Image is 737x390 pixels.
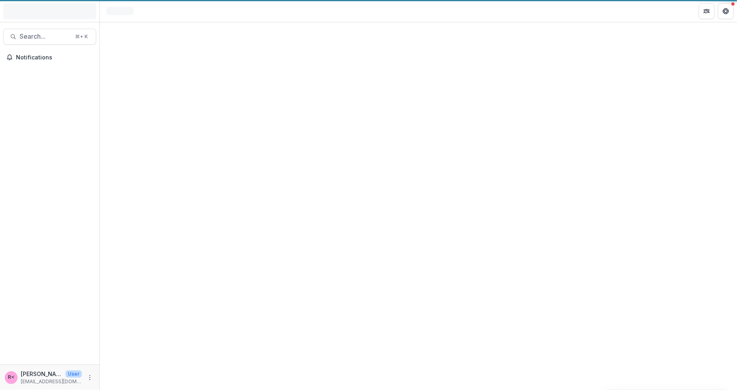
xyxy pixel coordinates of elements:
[73,32,89,41] div: ⌘ + K
[699,3,715,19] button: Partners
[8,375,14,380] div: Rose Brookhouse <rose@skylinefoundation.org>
[103,5,137,17] nav: breadcrumb
[3,29,96,45] button: Search...
[20,33,70,40] span: Search...
[3,51,96,64] button: Notifications
[65,370,82,378] p: User
[21,370,62,378] p: [PERSON_NAME] <[PERSON_NAME][EMAIL_ADDRESS][DOMAIN_NAME]>
[16,54,93,61] span: Notifications
[85,373,95,382] button: More
[21,378,82,385] p: [EMAIL_ADDRESS][DOMAIN_NAME]
[718,3,734,19] button: Get Help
